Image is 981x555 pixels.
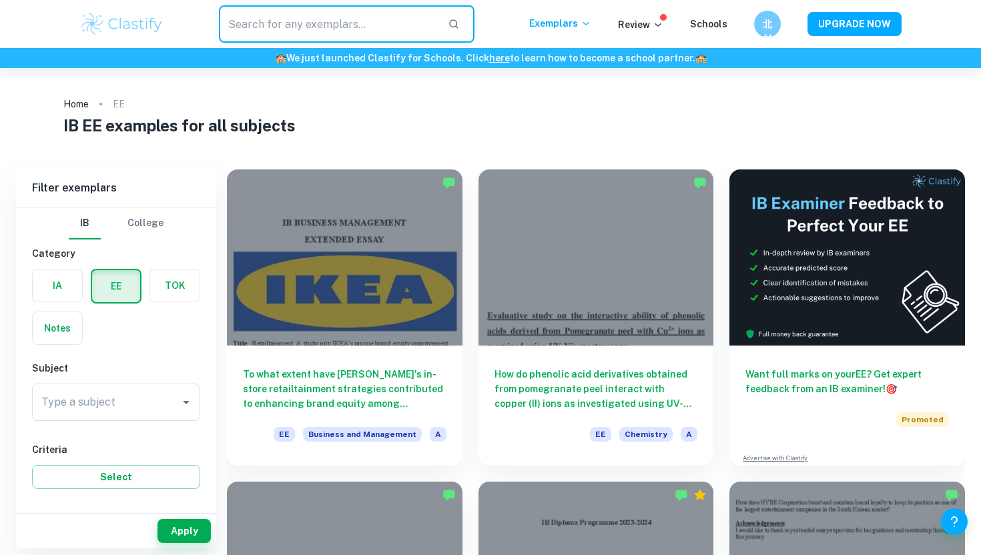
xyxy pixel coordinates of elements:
h6: How do phenolic acid derivatives obtained from pomegranate peel interact with copper (II) ions as... [495,367,698,411]
button: Apply [157,519,211,543]
button: College [127,207,163,239]
img: Marked [442,488,456,502]
span: Business and Management [303,427,422,442]
span: 🏫 [695,53,707,63]
span: EE [274,427,295,442]
h6: We just launched Clastify for Schools. Click to learn how to become a school partner. [3,51,978,65]
span: 🏫 [275,53,286,63]
h6: Filter exemplars [16,169,216,207]
button: 北村 [754,11,781,37]
span: Promoted [896,412,949,427]
span: 🎯 [886,384,897,394]
h6: Criteria [32,442,200,457]
button: Help and Feedback [941,508,968,535]
a: Want full marks on yourEE? Get expert feedback from an IB examiner!PromotedAdvertise with Clastify [729,169,965,466]
h6: To what extent have [PERSON_NAME]'s in-store retailtainment strategies contributed to enhancing b... [243,367,446,411]
h6: Grade [32,505,200,520]
a: How do phenolic acid derivatives obtained from pomegranate peel interact with copper (II) ions as... [478,169,714,466]
img: Marked [442,176,456,189]
h6: 北村 [760,17,775,31]
a: here [489,53,510,63]
button: Select [32,465,200,489]
img: Thumbnail [729,169,965,346]
button: EE [92,270,140,302]
input: Search for any exemplars... [219,5,437,43]
button: IA [33,269,82,302]
p: EE [113,97,125,111]
span: A [681,427,697,442]
div: Filter type choice [69,207,163,239]
button: TOK [150,269,200,302]
button: UPGRADE NOW [807,12,902,36]
button: Notes [33,312,82,344]
p: Review [618,17,663,32]
a: Advertise with Clastify [743,454,807,463]
img: Marked [945,488,958,502]
h6: Want full marks on your EE ? Get expert feedback from an IB examiner! [745,367,949,396]
span: EE [590,427,611,442]
h6: Subject [32,361,200,376]
a: To what extent have [PERSON_NAME]'s in-store retailtainment strategies contributed to enhancing b... [227,169,462,466]
h6: Category [32,246,200,261]
button: IB [69,207,101,239]
p: Exemplars [529,16,591,31]
img: Clastify logo [79,11,164,37]
a: Home [63,95,89,113]
button: Open [177,393,196,412]
a: Schools [690,19,727,29]
img: Marked [675,488,688,502]
span: A [430,427,446,442]
h1: IB EE examples for all subjects [63,113,918,137]
div: Premium [693,488,707,502]
span: Chemistry [619,427,673,442]
img: Marked [693,176,707,189]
